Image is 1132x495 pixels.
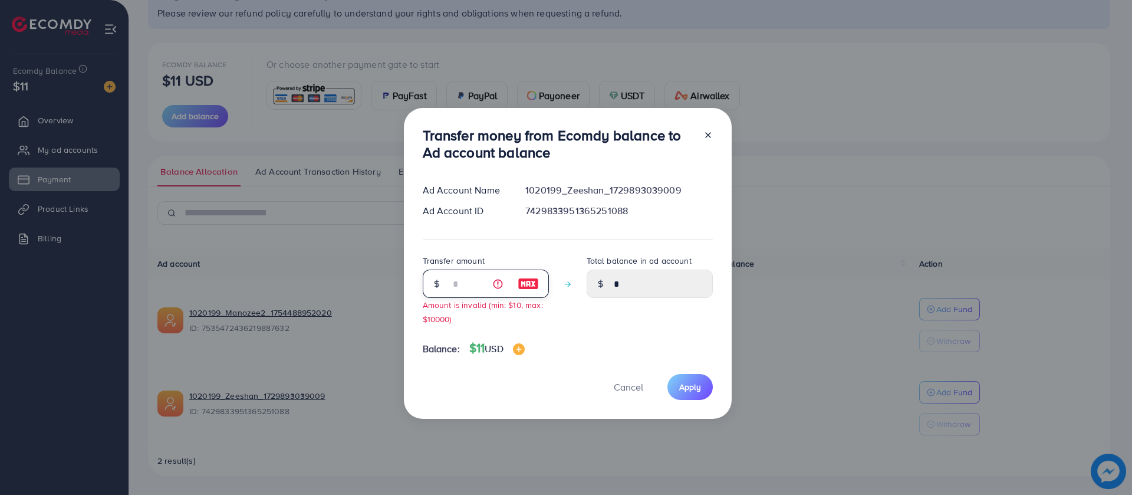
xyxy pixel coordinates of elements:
[413,183,516,197] div: Ad Account Name
[516,204,722,218] div: 7429833951365251088
[679,381,701,393] span: Apply
[485,342,503,355] span: USD
[614,381,643,394] span: Cancel
[667,374,713,399] button: Apply
[587,255,692,267] label: Total balance in ad account
[413,204,516,218] div: Ad Account ID
[513,343,525,355] img: image
[469,341,525,356] h4: $11
[423,299,543,324] small: Amount is invalid (min: $10, max: $10000)
[518,277,539,291] img: image
[423,255,485,267] label: Transfer amount
[516,183,722,197] div: 1020199_Zeeshan_1729893039009
[423,127,694,161] h3: Transfer money from Ecomdy balance to Ad account balance
[599,374,658,399] button: Cancel
[423,342,460,356] span: Balance:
